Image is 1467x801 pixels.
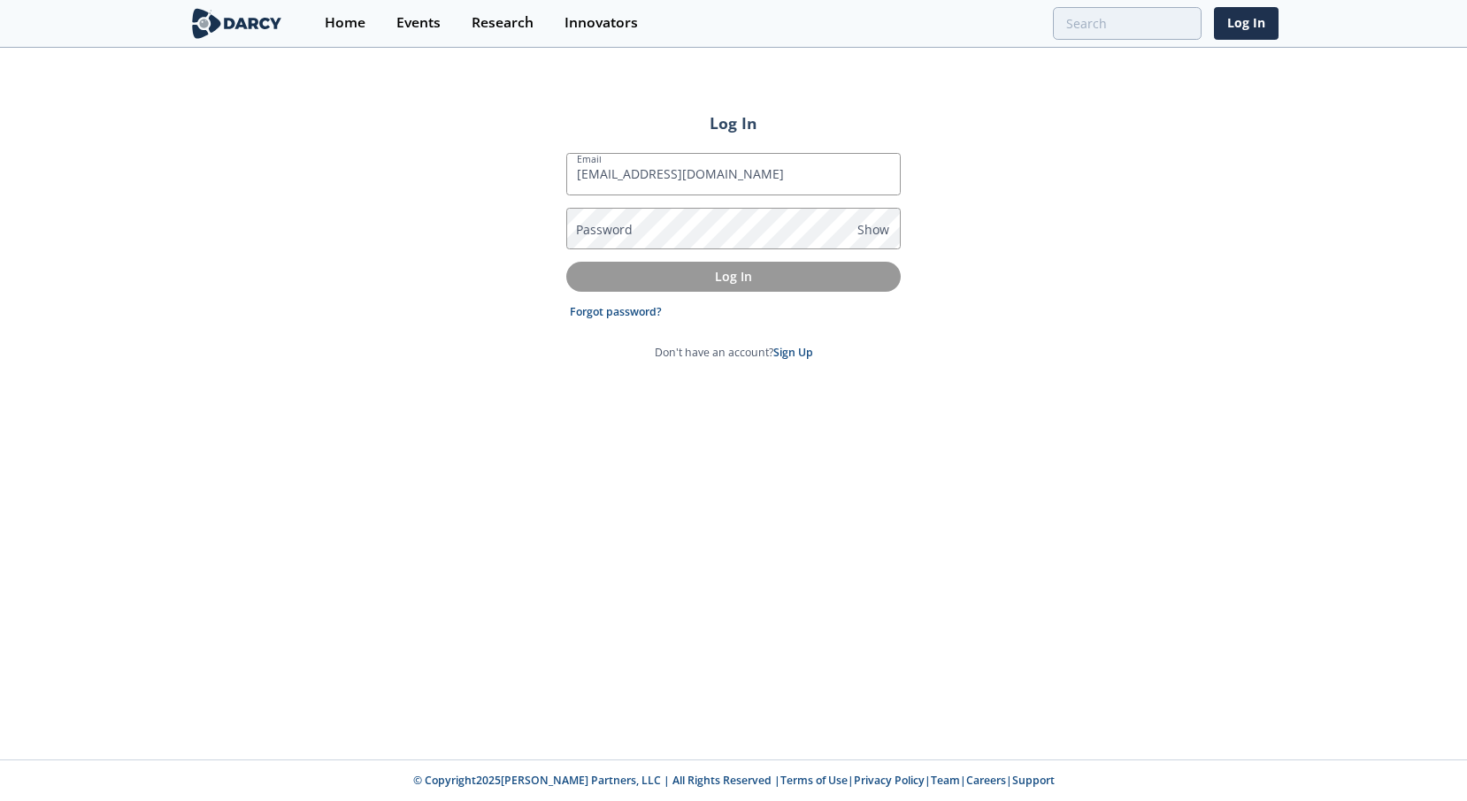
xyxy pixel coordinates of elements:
[576,220,633,239] label: Password
[325,16,365,30] div: Home
[566,262,901,291] button: Log In
[396,16,441,30] div: Events
[1214,7,1279,40] a: Log In
[577,152,602,166] label: Email
[1053,7,1202,40] input: Advanced Search
[570,304,662,320] a: Forgot password?
[931,773,960,788] a: Team
[565,16,638,30] div: Innovators
[79,773,1388,789] p: © Copyright 2025 [PERSON_NAME] Partners, LLC | All Rights Reserved | | | | |
[188,8,285,39] img: logo-wide.svg
[655,345,813,361] p: Don't have an account?
[857,220,889,239] span: Show
[472,16,534,30] div: Research
[854,773,925,788] a: Privacy Policy
[780,773,848,788] a: Terms of Use
[566,111,901,134] h2: Log In
[1393,730,1449,783] iframe: chat widget
[773,345,813,360] a: Sign Up
[966,773,1006,788] a: Careers
[579,267,888,286] p: Log In
[1012,773,1055,788] a: Support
